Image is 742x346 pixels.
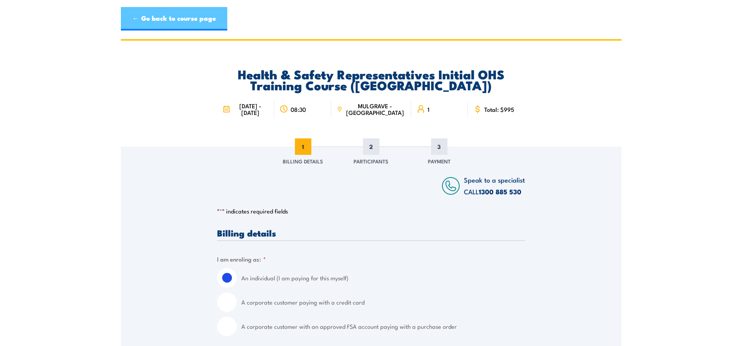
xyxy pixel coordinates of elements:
span: Total: $995 [484,106,514,113]
h3: Billing details [217,228,525,237]
h2: Health & Safety Representatives Initial OHS Training Course ([GEOGRAPHIC_DATA]) [217,68,525,90]
p: " " indicates required fields [217,207,525,215]
legend: I am enroling as: [217,255,266,264]
label: A corporate customer paying with a credit card [241,292,525,312]
span: 1 [295,138,311,155]
span: 1 [428,106,429,113]
span: Payment [428,157,451,165]
span: 08:30 [291,106,306,113]
span: [DATE] - [DATE] [232,102,269,116]
span: 2 [363,138,379,155]
span: Billing Details [283,157,323,165]
span: Speak to a specialist CALL [464,175,525,196]
label: An individual (I am paying for this myself) [241,268,525,288]
a: 1300 885 530 [479,186,521,197]
span: 3 [431,138,447,155]
span: MULGRAVE - [GEOGRAPHIC_DATA] [345,102,406,116]
label: A corporate customer with an approved FSA account paying with a purchase order [241,317,525,336]
a: ← Go back to course page [121,7,227,30]
span: Participants [354,157,388,165]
